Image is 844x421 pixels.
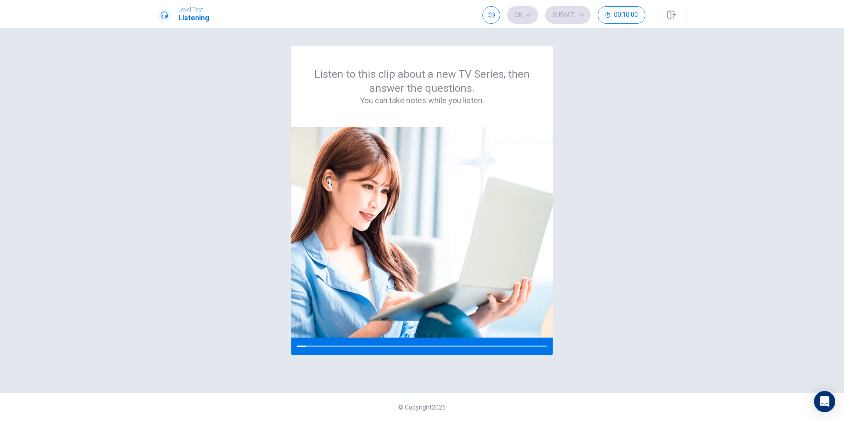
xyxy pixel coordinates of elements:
h1: Listening [178,13,209,23]
div: Open Intercom Messenger [814,391,835,412]
span: 00:10:00 [614,11,638,19]
span: Level Test [178,7,209,13]
span: © Copyright 2025 [398,404,446,411]
img: passage image [291,127,553,338]
div: Listen to this clip about a new TV Series, then answer the questions. [313,67,531,106]
button: 00:10:00 [598,6,645,24]
h4: You can take notes while you listen. [313,95,531,106]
